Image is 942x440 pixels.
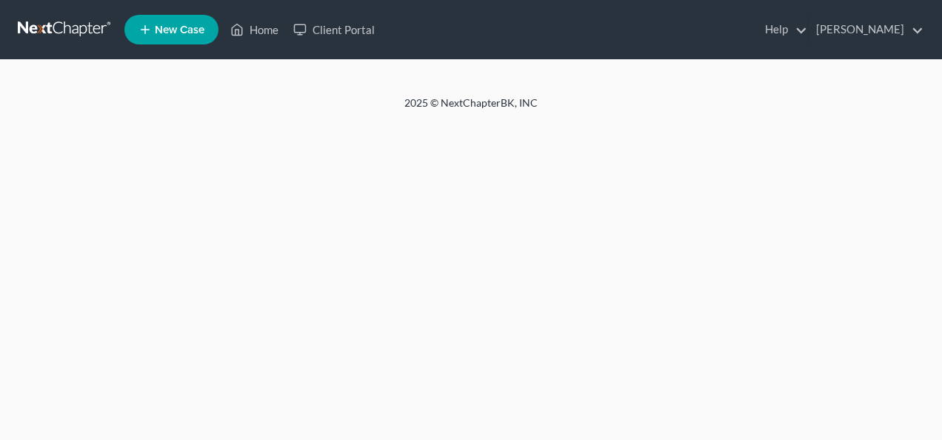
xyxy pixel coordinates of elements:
a: Help [758,16,807,43]
a: [PERSON_NAME] [809,16,923,43]
a: Home [223,16,286,43]
new-legal-case-button: New Case [124,15,218,44]
div: 2025 © NextChapterBK, INC [49,96,893,122]
a: Client Portal [286,16,382,43]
